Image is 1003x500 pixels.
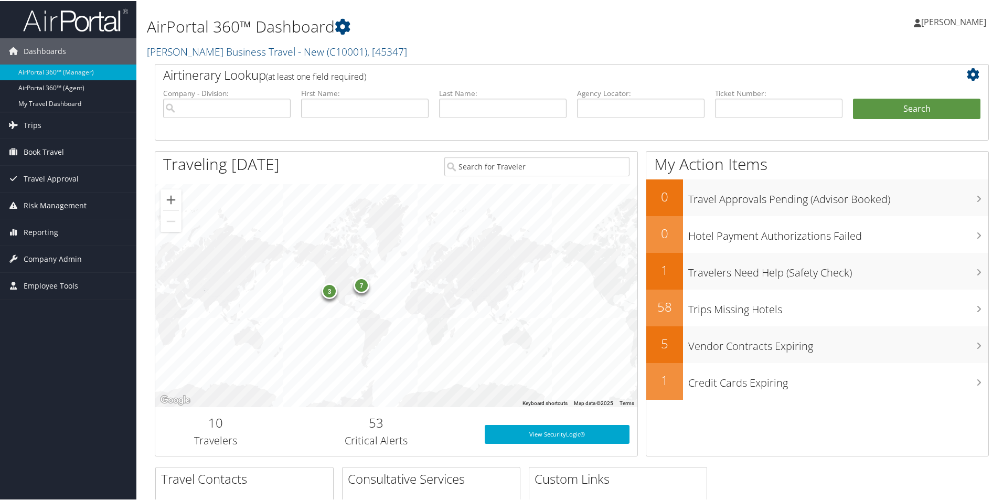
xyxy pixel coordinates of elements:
[688,186,988,206] h3: Travel Approvals Pending (Advisor Booked)
[161,188,182,209] button: Zoom in
[646,252,988,289] a: 1Travelers Need Help (Safety Check)
[24,165,79,191] span: Travel Approval
[522,399,568,406] button: Keyboard shortcuts
[688,296,988,316] h3: Trips Missing Hotels
[24,138,64,164] span: Book Travel
[688,333,988,353] h3: Vendor Contracts Expiring
[688,259,988,279] h3: Travelers Need Help (Safety Check)
[485,424,629,443] a: View SecurityLogic®
[853,98,980,119] button: Search
[921,15,986,27] span: [PERSON_NAME]
[301,87,429,98] label: First Name:
[367,44,407,58] span: , [ 45347 ]
[646,178,988,215] a: 0Travel Approvals Pending (Advisor Booked)
[24,218,58,244] span: Reporting
[24,272,78,298] span: Employee Tools
[163,432,268,447] h3: Travelers
[688,222,988,242] h3: Hotel Payment Authorizations Failed
[161,469,333,487] h2: Travel Contacts
[688,369,988,389] h3: Credit Cards Expiring
[646,370,683,388] h2: 1
[646,152,988,174] h1: My Action Items
[163,87,291,98] label: Company - Division:
[163,413,268,431] h2: 10
[646,334,683,352] h2: 5
[646,297,683,315] h2: 58
[715,87,842,98] label: Ticket Number:
[266,70,366,81] span: (at least one field required)
[646,215,988,252] a: 0Hotel Payment Authorizations Failed
[147,15,713,37] h1: AirPortal 360™ Dashboard
[535,469,707,487] h2: Custom Links
[24,37,66,63] span: Dashboards
[163,152,280,174] h1: Traveling [DATE]
[24,245,82,271] span: Company Admin
[348,469,520,487] h2: Consultative Services
[577,87,705,98] label: Agency Locator:
[439,87,567,98] label: Last Name:
[23,7,128,31] img: airportal-logo.png
[322,282,337,298] div: 3
[284,432,469,447] h3: Critical Alerts
[24,192,87,218] span: Risk Management
[161,210,182,231] button: Zoom out
[646,187,683,205] h2: 0
[914,5,997,37] a: [PERSON_NAME]
[574,399,613,405] span: Map data ©2025
[646,325,988,362] a: 5Vendor Contracts Expiring
[284,413,469,431] h2: 53
[24,111,41,137] span: Trips
[620,399,634,405] a: Terms (opens in new tab)
[327,44,367,58] span: ( C10001 )
[158,392,193,406] img: Google
[444,156,629,175] input: Search for Traveler
[646,260,683,278] h2: 1
[158,392,193,406] a: Open this area in Google Maps (opens a new window)
[646,289,988,325] a: 58Trips Missing Hotels
[646,224,683,241] h2: 0
[646,362,988,399] a: 1Credit Cards Expiring
[147,44,407,58] a: [PERSON_NAME] Business Travel - New
[354,276,369,292] div: 7
[163,65,911,83] h2: Airtinerary Lookup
